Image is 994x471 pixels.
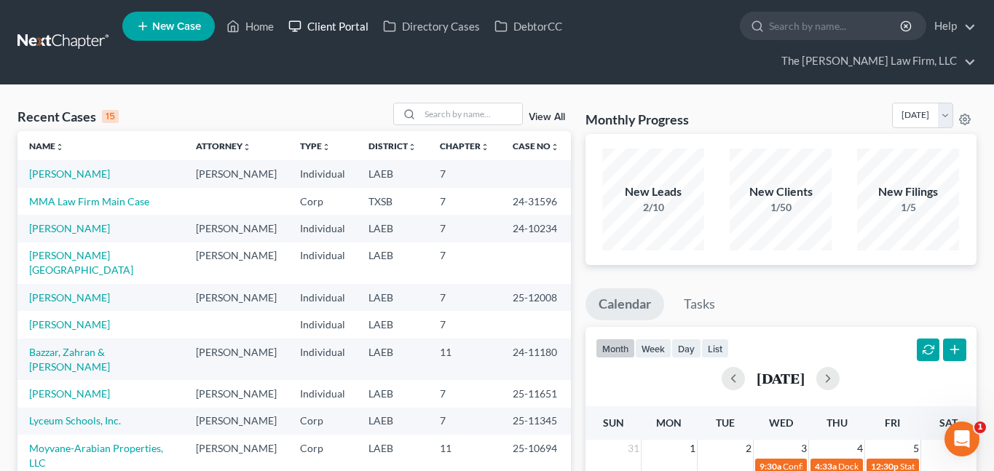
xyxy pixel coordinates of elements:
[420,103,522,124] input: Search by name...
[428,188,501,215] td: 7
[29,346,110,373] a: Bazzar, Zahran & [PERSON_NAME]
[585,111,689,128] h3: Monthly Progress
[602,183,704,200] div: New Leads
[288,160,357,187] td: Individual
[656,416,682,429] span: Mon
[29,140,64,151] a: Nameunfold_more
[939,416,958,429] span: Sat
[17,108,119,125] div: Recent Cases
[29,222,110,234] a: [PERSON_NAME]
[501,339,571,380] td: 24-11180
[357,284,428,311] td: LAEB
[428,408,501,435] td: 7
[769,12,902,39] input: Search by name...
[428,160,501,187] td: 7
[376,13,487,39] a: Directory Cases
[184,339,288,380] td: [PERSON_NAME]
[551,143,559,151] i: unfold_more
[885,416,900,429] span: Fri
[730,200,832,215] div: 1/50
[927,13,976,39] a: Help
[501,284,571,311] td: 25-12008
[184,408,288,435] td: [PERSON_NAME]
[357,339,428,380] td: LAEB
[602,200,704,215] div: 2/10
[357,188,428,215] td: TXSB
[744,440,753,457] span: 2
[368,140,417,151] a: Districtunfold_more
[671,339,701,358] button: day
[428,311,501,338] td: 7
[322,143,331,151] i: unfold_more
[501,408,571,435] td: 25-11345
[288,188,357,215] td: Corp
[408,143,417,151] i: unfold_more
[513,140,559,151] a: Case Nounfold_more
[635,339,671,358] button: week
[29,249,133,276] a: [PERSON_NAME][GEOGRAPHIC_DATA]
[944,421,979,456] iframe: Intercom live chat
[440,140,489,151] a: Chapterunfold_more
[428,380,501,407] td: 7
[357,380,428,407] td: LAEB
[428,284,501,311] td: 7
[184,284,288,311] td: [PERSON_NAME]
[55,143,64,151] i: unfold_more
[428,339,501,380] td: 11
[769,416,793,429] span: Wed
[856,440,864,457] span: 4
[288,215,357,242] td: Individual
[827,416,848,429] span: Thu
[242,143,251,151] i: unfold_more
[974,421,986,433] span: 1
[288,242,357,284] td: Individual
[29,387,110,400] a: [PERSON_NAME]
[29,318,110,331] a: [PERSON_NAME]
[152,21,201,32] span: New Case
[716,416,735,429] span: Tue
[288,339,357,380] td: Individual
[701,339,729,358] button: list
[428,215,501,242] td: 7
[912,440,920,457] span: 5
[288,380,357,407] td: Individual
[585,288,664,320] a: Calendar
[487,13,569,39] a: DebtorCC
[596,339,635,358] button: month
[857,200,959,215] div: 1/5
[219,13,281,39] a: Home
[501,380,571,407] td: 25-11651
[29,291,110,304] a: [PERSON_NAME]
[529,112,565,122] a: View All
[281,13,376,39] a: Client Portal
[29,414,121,427] a: Lyceum Schools, Inc.
[603,416,624,429] span: Sun
[29,195,149,207] a: MMA Law Firm Main Case
[288,311,357,338] td: Individual
[184,160,288,187] td: [PERSON_NAME]
[184,215,288,242] td: [PERSON_NAME]
[428,242,501,284] td: 7
[357,215,428,242] td: LAEB
[288,408,357,435] td: Corp
[300,140,331,151] a: Typeunfold_more
[184,380,288,407] td: [PERSON_NAME]
[671,288,728,320] a: Tasks
[29,442,163,469] a: Moyvane-Arabian Properties, LLC
[730,183,832,200] div: New Clients
[357,408,428,435] td: LAEB
[857,183,959,200] div: New Filings
[184,242,288,284] td: [PERSON_NAME]
[501,188,571,215] td: 24-31596
[481,143,489,151] i: unfold_more
[357,160,428,187] td: LAEB
[29,167,110,180] a: [PERSON_NAME]
[288,284,357,311] td: Individual
[800,440,808,457] span: 3
[626,440,641,457] span: 31
[102,110,119,123] div: 15
[774,48,976,74] a: The [PERSON_NAME] Law Firm, LLC
[688,440,697,457] span: 1
[501,215,571,242] td: 24-10234
[196,140,251,151] a: Attorneyunfold_more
